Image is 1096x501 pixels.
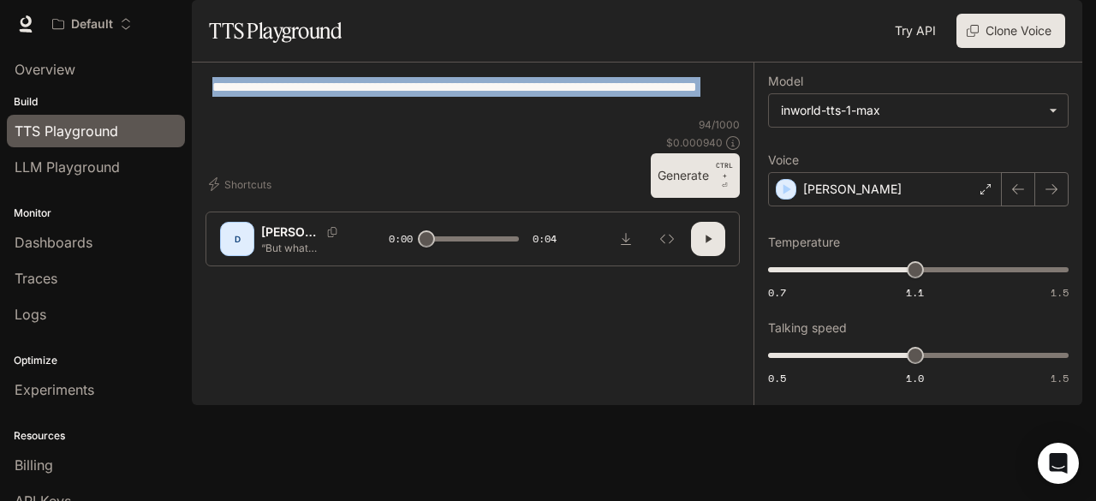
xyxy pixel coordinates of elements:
p: 94 / 1000 [699,117,740,132]
p: Talking speed [768,322,847,334]
span: 1.0 [906,371,924,385]
h1: TTS Playground [209,14,342,48]
button: Shortcuts [205,170,278,198]
button: GenerateCTRL +⏎ [651,153,740,198]
span: 0:00 [389,230,413,248]
button: Download audio [609,222,643,256]
p: [PERSON_NAME] [261,224,320,241]
p: [PERSON_NAME] [803,181,902,198]
div: D [223,225,251,253]
div: Open Intercom Messenger [1038,443,1079,484]
p: Default [71,17,113,32]
span: 0.5 [768,371,786,385]
div: inworld-tts-1-max [769,94,1068,127]
p: CTRL + [716,160,733,181]
a: Try API [888,14,943,48]
span: 0.7 [768,285,786,300]
span: 1.1 [906,285,924,300]
p: Temperature [768,236,840,248]
p: Model [768,75,803,87]
button: Open workspace menu [45,7,140,41]
span: 0:04 [533,230,557,248]
span: 1.5 [1051,285,1069,300]
span: 1.5 [1051,371,1069,385]
button: Clone Voice [956,14,1065,48]
p: ⏎ [716,160,733,191]
p: Voice [768,154,799,166]
p: $ 0.000940 [666,135,723,150]
button: Copy Voice ID [320,227,344,237]
p: “But what happens if Hamas refuses? What if Gaza’s most powerful faction calls [PERSON_NAME] bluff?” [261,241,348,255]
button: Inspect [650,222,684,256]
div: inworld-tts-1-max [781,102,1040,119]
